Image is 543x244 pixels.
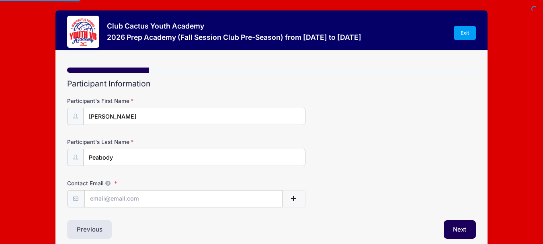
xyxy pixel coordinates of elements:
[103,180,113,187] span: We will send confirmations, payment reminders, and custom email messages to each address listed. ...
[83,149,305,166] input: Participant's Last Name
[107,22,361,30] h3: Club Cactus Youth Academy
[67,138,203,146] label: Participant's Last Name
[67,79,476,88] h2: Participant Information
[67,220,112,239] button: Previous
[107,33,361,41] h3: 2026 Prep Academy (Fall Session Club Pre-Season) from [DATE] to [DATE]
[67,179,203,187] label: Contact Email
[67,97,203,105] label: Participant's First Name
[454,26,476,40] a: Exit
[444,220,476,239] button: Next
[83,108,305,125] input: Participant's First Name
[84,190,283,207] input: email@email.com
